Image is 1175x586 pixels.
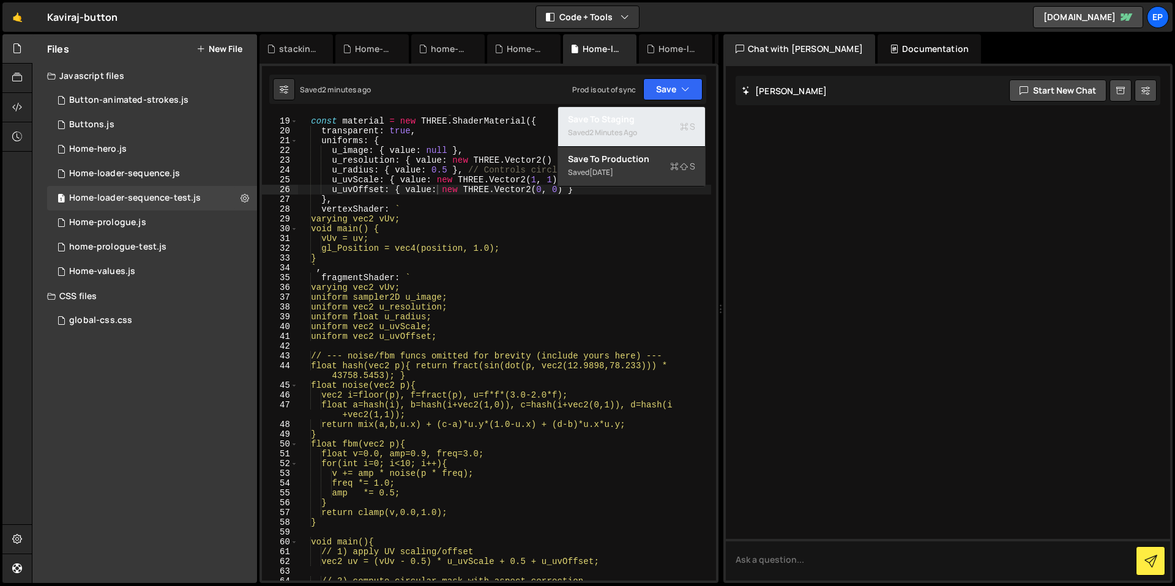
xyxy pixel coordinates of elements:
div: Prod is out of sync [572,84,636,95]
div: Home-hero.js [69,144,127,155]
div: 33 [262,253,298,263]
button: Save to ProductionS Saved[DATE] [558,147,705,187]
div: stacking-card.js [279,43,318,55]
div: 60 [262,537,298,547]
div: 21 [262,136,298,146]
div: 56 [262,498,298,508]
div: 62 [262,557,298,566]
button: New File [196,44,242,54]
div: 31 [262,234,298,243]
div: 53 [262,469,298,478]
div: Home-loader-sequence.js [69,168,180,179]
div: Kaviraj-button [47,10,117,24]
div: 63 [262,566,298,576]
button: Save [643,78,703,100]
div: Javascript files [32,64,257,88]
span: S [680,121,695,133]
div: 2 minutes ago [322,84,371,95]
div: 50 [262,439,298,449]
h2: Files [47,42,69,56]
div: Save to Production [568,153,695,165]
button: Save to StagingS Saved2 minutes ago [558,107,705,147]
div: 30 [262,224,298,234]
div: 43 [262,351,298,361]
div: Saved [300,84,371,95]
div: 16061/43050.js [47,113,257,137]
div: 55 [262,488,298,498]
div: Home-values.js [355,43,394,55]
h2: [PERSON_NAME] [742,85,827,97]
a: 🤙 [2,2,32,32]
div: 16061/43249.js [47,210,257,235]
div: Home-values.js [69,266,135,277]
div: Documentation [878,34,981,64]
div: Home-loader-sequence-test.js [583,43,622,55]
div: 24 [262,165,298,175]
div: 41 [262,332,298,341]
div: 16061/43261.css [47,308,257,333]
div: 23 [262,155,298,165]
span: 1 [58,195,65,204]
div: 35 [262,273,298,283]
div: 36 [262,283,298,292]
div: 32 [262,243,298,253]
div: CSS files [32,284,257,308]
div: 25 [262,175,298,185]
div: Buttons.js [69,119,114,130]
div: [DATE] [589,167,613,177]
div: 45 [262,380,298,390]
div: 54 [262,478,298,488]
div: 37 [262,292,298,302]
div: 27 [262,195,298,204]
div: global-css.css [69,315,132,326]
div: 16061/43947.js [47,88,257,113]
div: 16061/43594.js [47,161,257,186]
div: 47 [262,400,298,420]
button: Code + Tools [536,6,639,28]
div: 49 [262,429,298,439]
div: 48 [262,420,298,429]
div: Home-prologue.js [69,217,146,228]
div: 40 [262,322,298,332]
div: 19 [262,116,298,126]
div: 38 [262,302,298,312]
div: 2 minutes ago [589,127,637,138]
div: Saved [568,165,695,180]
a: [DOMAIN_NAME] [1033,6,1143,28]
div: Home-prologue.js [507,43,546,55]
div: 16061/44088.js [47,186,257,210]
div: 57 [262,508,298,517]
div: Chat with [PERSON_NAME] [723,34,875,64]
div: 51 [262,449,298,459]
div: Saved [568,125,695,140]
div: 58 [262,517,298,527]
span: S [670,160,695,172]
div: Home-loader-sequence.js [658,43,698,55]
div: home-prologue-test.js [69,242,166,253]
div: Home-loader-sequence-test.js [69,193,201,204]
div: 44 [262,361,298,380]
div: 34 [262,263,298,273]
div: 64 [262,576,298,586]
button: Start new chat [1009,80,1106,102]
div: 26 [262,185,298,195]
div: 42 [262,341,298,351]
div: 28 [262,204,298,214]
div: 16061/44087.js [47,235,257,259]
div: 16061/43950.js [47,259,257,284]
div: 29 [262,214,298,224]
div: Save to Staging [568,113,695,125]
div: 61 [262,547,298,557]
div: 16061/43948.js [47,137,257,161]
div: 22 [262,146,298,155]
div: Button-animated-strokes.js [69,95,188,106]
div: 39 [262,312,298,322]
div: 20 [262,126,298,136]
a: Ep [1147,6,1169,28]
div: 52 [262,459,298,469]
div: 46 [262,390,298,400]
div: 59 [262,527,298,537]
div: home-prologue-test.js [431,43,470,55]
